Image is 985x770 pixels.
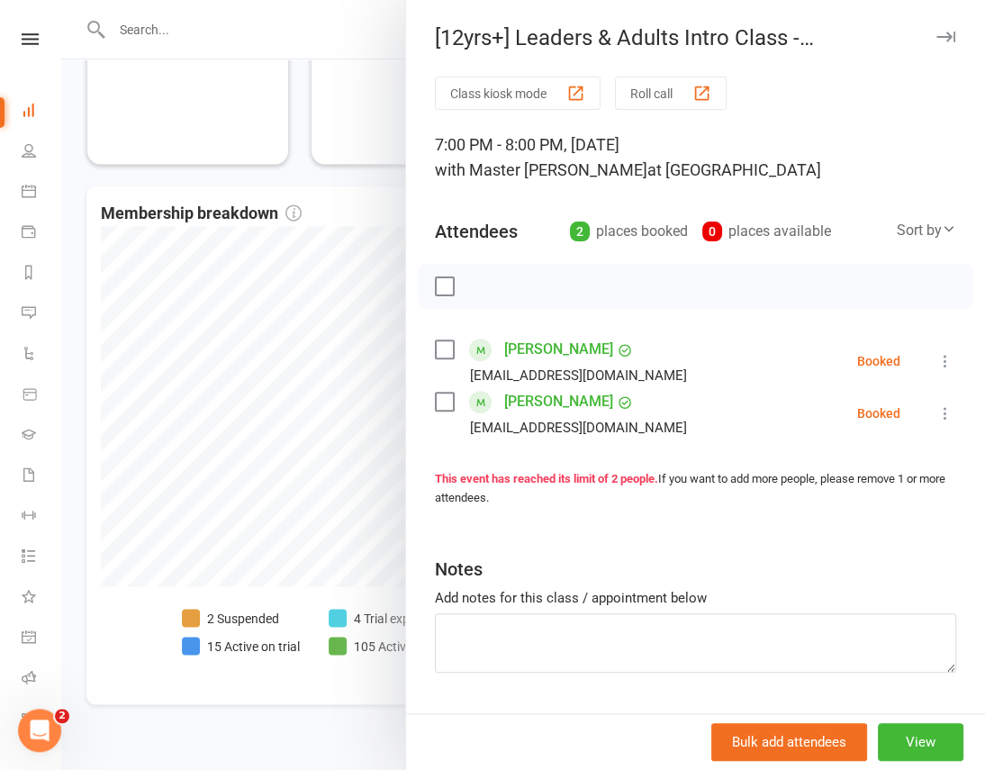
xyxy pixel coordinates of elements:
div: places available [702,219,831,244]
a: People [22,132,62,173]
div: Add notes for this class / appointment below [435,587,956,609]
div: places booked [570,219,688,244]
a: [PERSON_NAME] [504,335,613,364]
button: View [878,723,963,761]
div: Sort by [897,219,956,242]
div: Notes [435,557,483,582]
span: with Master [PERSON_NAME] [435,160,647,179]
div: Booked [857,407,900,420]
button: Roll call [615,77,727,110]
div: [EMAIL_ADDRESS][DOMAIN_NAME] [470,416,687,439]
button: Class kiosk mode [435,77,601,110]
button: Bulk add attendees [711,723,867,761]
a: What's New [22,578,62,619]
div: 0 [702,222,722,241]
a: [PERSON_NAME] [504,387,613,416]
div: 2 [570,222,590,241]
span: 2 [55,709,69,723]
a: General attendance kiosk mode [22,619,62,659]
div: Attendees [435,219,518,244]
a: Class kiosk mode [22,700,62,740]
a: Calendar [22,173,62,213]
div: [12yrs+] Leaders & Adults Intro Class - [PERSON_NAME], [PERSON_NAME] [406,25,985,50]
strong: This event has reached its limit of 2 people. [435,472,658,485]
a: Roll call kiosk mode [22,659,62,700]
iframe: Intercom live chat [18,709,61,752]
div: 7:00 PM - 8:00 PM, [DATE] [435,132,956,183]
div: Booked [857,355,900,367]
span: at [GEOGRAPHIC_DATA] [647,160,821,179]
a: Dashboard [22,92,62,132]
a: Product Sales [22,376,62,416]
a: Reports [22,254,62,294]
a: Payments [22,213,62,254]
div: [EMAIL_ADDRESS][DOMAIN_NAME] [470,364,687,387]
div: If you want to add more people, please remove 1 or more attendees. [435,470,956,508]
